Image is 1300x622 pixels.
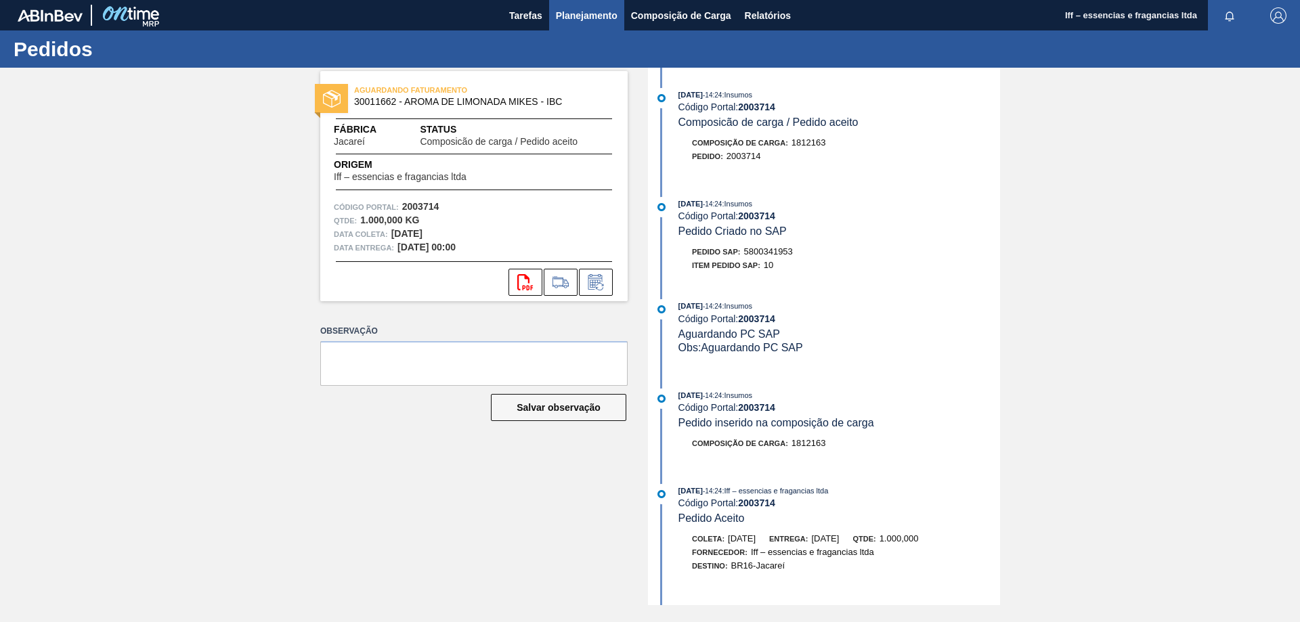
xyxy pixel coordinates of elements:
[334,241,394,254] span: Data entrega:
[703,200,722,208] span: - 14:24
[703,392,722,399] span: - 14:24
[491,394,626,421] button: Salvar observação
[738,402,775,413] strong: 2003714
[678,200,703,208] span: [DATE]
[692,261,760,269] span: Item pedido SAP:
[792,438,826,448] span: 1812163
[509,7,542,24] span: Tarefas
[678,342,803,353] span: Obs: Aguardando PC SAP
[678,402,1000,413] div: Código Portal:
[402,201,439,212] strong: 2003714
[657,94,666,102] img: atual
[811,533,839,543] span: [DATE]
[692,248,741,256] span: Pedido SAP:
[738,102,775,112] strong: 2003714
[727,151,761,161] span: 2003714
[678,116,859,128] span: Composicão de carga / Pedido aceito
[334,227,388,241] span: Data coleta:
[703,91,722,99] span: - 14:24
[1270,7,1286,24] img: Logout
[678,313,1000,324] div: Código Portal:
[792,137,826,148] span: 1812163
[334,158,505,172] span: Origem
[678,487,703,495] span: [DATE]
[657,305,666,313] img: atual
[738,313,775,324] strong: 2003714
[722,91,752,99] span: : Insumos
[334,214,357,227] span: Qtde :
[744,246,793,257] span: 5800341953
[738,497,775,508] strong: 2003714
[678,391,703,399] span: [DATE]
[678,91,703,99] span: [DATE]
[657,490,666,498] img: atual
[391,228,422,239] strong: [DATE]
[18,9,83,22] img: TNhmsLtSVTkK8tSr43FrP2fwEKptu5GPRR3wAAAABJRU5ErkJggg==
[692,562,728,570] span: Destino:
[745,7,791,24] span: Relatórios
[852,535,875,543] span: Qtde:
[354,97,600,107] span: 30011662 - AROMA DE LIMONADA MIKES - IBC
[14,41,254,57] h1: Pedidos
[397,242,456,252] strong: [DATE] 00:00
[556,7,617,24] span: Planejamento
[334,200,399,214] span: Código Portal:
[678,328,780,340] span: Aguardando PC SAP
[320,321,628,341] label: Observação
[678,302,703,310] span: [DATE]
[420,137,578,147] span: Composicão de carga / Pedido aceito
[678,417,874,428] span: Pedido inserido na composição de carga
[508,269,542,296] div: Abrir arquivo PDF
[722,487,828,495] span: : Iff – essencias e fragancias ltda
[354,83,544,97] span: AGUARDANDO FATURAMENTO
[692,139,788,147] span: Composição de Carga :
[678,102,1000,112] div: Código Portal:
[692,548,747,556] span: Fornecedor:
[678,225,787,237] span: Pedido Criado no SAP
[738,210,775,221] strong: 2003714
[334,123,408,137] span: Fábrica
[323,90,341,108] img: status
[692,152,723,160] span: Pedido :
[579,269,613,296] div: Informar alteração no pedido
[334,137,365,147] span: Jacareí
[334,172,467,182] span: Iff – essencias e fragancias ltda
[764,260,773,270] span: 10
[420,123,614,137] span: Status
[678,512,745,524] span: Pedido Aceito
[678,497,1000,508] div: Código Portal:
[722,302,752,310] span: : Insumos
[1208,6,1251,25] button: Notificações
[703,303,722,310] span: - 14:24
[692,439,788,447] span: Composição de Carga :
[544,269,578,296] div: Ir para Composição de Carga
[751,547,874,557] span: Iff – essencias e fragancias ltda
[722,391,752,399] span: : Insumos
[692,535,724,543] span: Coleta:
[631,7,731,24] span: Composição de Carga
[678,210,1000,221] div: Código Portal:
[731,560,785,571] span: BR16-Jacareí
[880,533,919,543] span: 1.000,000
[703,487,722,495] span: - 14:24
[657,203,666,211] img: atual
[722,200,752,208] span: : Insumos
[769,535,808,543] span: Entrega:
[657,395,666,403] img: atual
[728,533,756,543] span: [DATE]
[360,215,419,225] strong: 1.000,000 KG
